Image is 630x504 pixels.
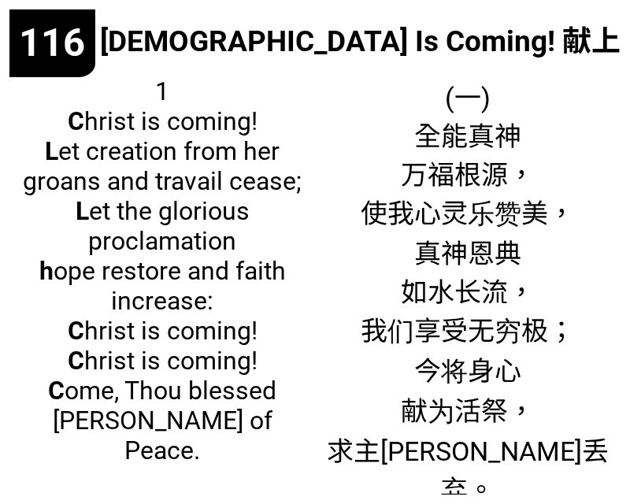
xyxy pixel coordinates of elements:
[68,316,84,346] b: C
[68,346,84,376] b: C
[68,106,84,136] b: C
[19,20,85,65] span: 116
[45,136,58,166] b: L
[39,256,54,286] b: h
[48,376,65,406] b: C
[76,196,89,226] b: L
[20,76,305,465] span: 1 hrist is coming! et creation from her groans and travail cease; et the glorious proclamation op...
